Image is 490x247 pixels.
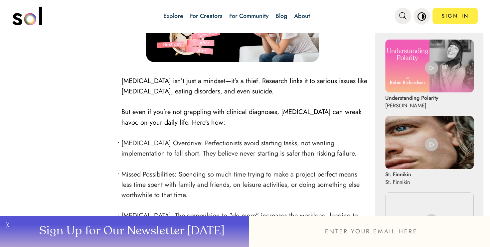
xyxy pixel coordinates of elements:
nav: main navigation [12,4,478,28]
a: For Community [229,12,269,20]
a: SIGN IN [432,8,478,24]
span: Missed Possibilities: Spending so much time trying to make a project perfect means less time spen... [121,170,360,200]
p: Understanding Polarity [385,94,438,102]
img: Understanding Polarity [385,40,474,92]
span: [MEDICAL_DATA] Overdrive: Perfectionists avoid starting tasks, not wanting implementation to fall... [121,138,357,158]
a: Explore [163,12,183,20]
a: Blog [275,12,287,20]
img: St. Finnikin [385,116,474,169]
img: logo [12,7,42,25]
span: But even if you’re not grappling with clinical diagnoses, [MEDICAL_DATA] can wreak havoc on your ... [121,107,362,127]
img: play [425,61,438,74]
span: [MEDICAL_DATA]: The compulsion to "do more" increases the workload, leading to burnout and deplet... [121,211,358,231]
span: [MEDICAL_DATA] isn’t just a mindset—it’s a thief. Research links it to serious issues like [MEDIC... [121,76,367,96]
img: play [425,138,438,151]
input: ENTER YOUR EMAIL HERE [249,216,490,247]
button: Sign Up for Our Newsletter [DATE] [13,216,249,247]
img: Redefine Your Potential [385,192,474,245]
p: St. Finnikin [385,178,411,186]
a: For Creators [190,12,223,20]
img: play [425,214,438,227]
a: About [294,12,310,20]
p: St. Finnikin [385,171,411,178]
p: [PERSON_NAME] [385,102,438,109]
